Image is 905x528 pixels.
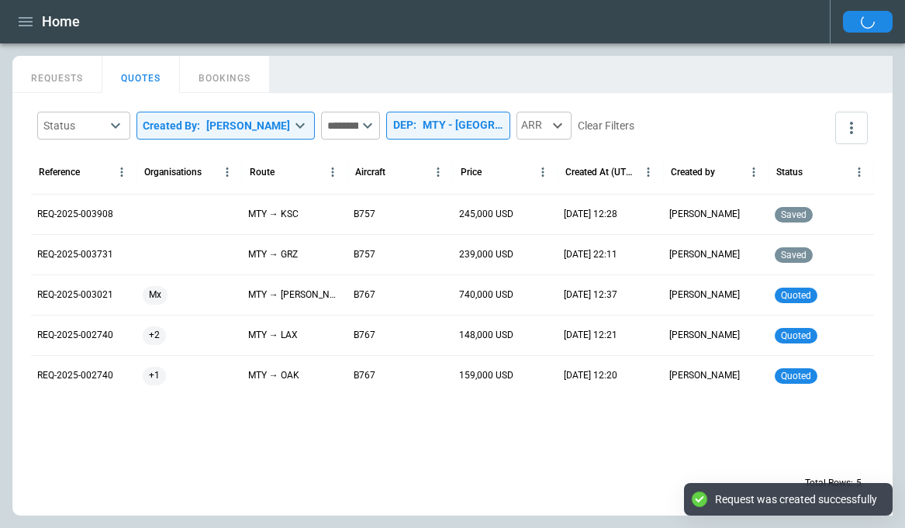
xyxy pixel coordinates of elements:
[248,329,298,342] p: MTY → LAX
[669,208,740,221] p: [PERSON_NAME]
[250,167,275,178] div: Route
[42,12,80,31] h1: Home
[461,167,482,178] div: Price
[37,369,113,382] p: REQ-2025-002740
[386,112,510,139] div: DEP :
[578,116,634,136] button: Clear Filters
[459,288,513,302] p: 740,000 USD
[565,167,637,178] div: Created At (UTC-04:00)
[102,56,180,93] button: QUOTES
[111,161,133,183] button: Reference column menu
[459,208,513,221] p: 245,000 USD
[564,288,617,302] p: 16/06/2025 12:37
[776,167,803,178] div: Status
[669,288,740,302] p: [PERSON_NAME]
[778,250,810,261] span: saved
[423,119,503,132] div: MTY - [GEOGRAPHIC_DATA]. [PERSON_NAME] [PERSON_NAME]
[39,167,80,178] div: Reference
[778,371,814,381] span: quoted
[354,208,375,221] p: B757
[143,275,168,315] span: Mx
[354,288,375,302] p: B767
[743,161,765,183] button: Created by column menu
[37,248,113,261] p: REQ-2025-003731
[637,161,659,183] button: Created At (UTC-04:00) column menu
[805,477,853,490] p: Total Rows:
[669,369,740,382] p: [PERSON_NAME]
[143,118,290,133] div: Created By :
[354,369,375,382] p: B767
[355,167,385,178] div: Aircraft
[532,161,554,183] button: Price column menu
[322,161,344,183] button: Route column menu
[459,248,513,261] p: 239,000 USD
[459,329,513,342] p: 148,000 USD
[248,248,298,261] p: MTY → GRZ
[216,161,238,183] button: Organisations column menu
[206,118,290,133] div: [PERSON_NAME]
[564,329,617,342] p: 13/05/2025 12:21
[43,118,105,133] div: Status
[715,492,877,506] div: Request was created successfully
[848,161,870,183] button: Status column menu
[427,161,449,183] button: Aircraft column menu
[564,208,617,221] p: 23/09/2025 12:28
[564,369,617,382] p: 13/05/2025 12:20
[671,167,715,178] div: Created by
[248,288,341,302] p: MTY → MEL
[37,208,113,221] p: REQ-2025-003908
[248,208,299,221] p: MTY → KSC
[835,112,868,144] button: more
[669,248,740,261] p: [PERSON_NAME]
[459,369,513,382] p: 159,000 USD
[564,248,617,261] p: 08/09/2025 22:11
[778,290,814,301] span: quoted
[516,112,572,140] div: ARR
[12,56,102,93] button: REQUESTS
[354,248,375,261] p: B757
[856,477,862,490] p: 5
[37,288,113,302] p: REQ-2025-003021
[778,330,814,341] span: quoted
[669,329,740,342] p: [PERSON_NAME]
[37,329,113,342] p: REQ-2025-002740
[248,369,299,382] p: MTY → OAK
[180,56,270,93] button: BOOKINGS
[778,209,810,220] span: saved
[143,316,166,355] span: +2
[354,329,375,342] p: B767
[144,167,202,178] div: Organisations
[143,356,166,395] span: +1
